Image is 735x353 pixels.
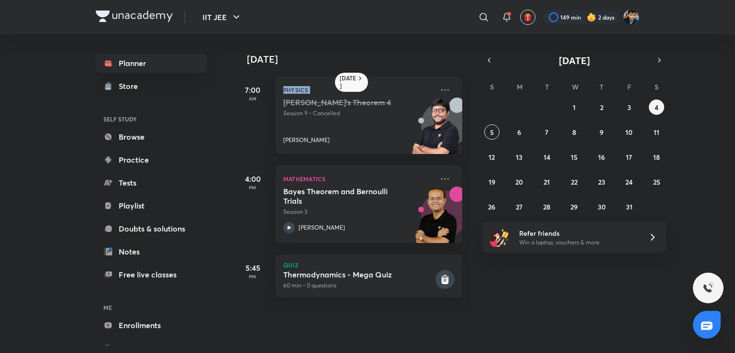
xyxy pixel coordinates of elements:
[572,128,576,137] abbr: October 8, 2025
[96,127,207,146] a: Browse
[626,202,633,211] abbr: October 31, 2025
[489,177,495,187] abbr: October 19, 2025
[626,153,632,162] abbr: October 17, 2025
[573,103,576,112] abbr: October 1, 2025
[627,103,631,112] abbr: October 3, 2025
[622,199,637,214] button: October 31, 2025
[490,82,494,91] abbr: Sunday
[519,228,637,238] h6: Refer friends
[512,199,527,214] button: October 27, 2025
[234,173,272,185] h5: 4:00
[96,196,207,215] a: Playlist
[283,281,434,290] p: 60 min • 0 questions
[544,153,550,162] abbr: October 14, 2025
[598,177,605,187] abbr: October 23, 2025
[484,174,500,189] button: October 19, 2025
[654,128,659,137] abbr: October 11, 2025
[410,187,462,253] img: unacademy
[571,177,578,187] abbr: October 22, 2025
[96,111,207,127] h6: SELF STUDY
[571,153,578,162] abbr: October 15, 2025
[559,54,590,67] span: [DATE]
[512,149,527,165] button: October 13, 2025
[544,177,550,187] abbr: October 21, 2025
[96,299,207,316] h6: ME
[496,54,653,67] button: [DATE]
[96,150,207,169] a: Practice
[516,202,523,211] abbr: October 27, 2025
[702,282,714,294] img: ttu
[655,103,658,112] abbr: October 4, 2025
[567,149,582,165] button: October 15, 2025
[283,270,434,279] h5: Thermodynamics - Mega Quiz
[517,128,521,137] abbr: October 6, 2025
[622,149,637,165] button: October 17, 2025
[119,80,144,92] div: Store
[283,84,434,96] p: Physics
[283,173,434,185] p: Mathematics
[567,174,582,189] button: October 22, 2025
[594,99,609,115] button: October 2, 2025
[594,174,609,189] button: October 23, 2025
[594,124,609,140] button: October 9, 2025
[283,109,434,118] p: Session 9 • Cancelled
[234,84,272,96] h5: 7:00
[598,202,606,211] abbr: October 30, 2025
[543,202,550,211] abbr: October 28, 2025
[622,99,637,115] button: October 3, 2025
[234,262,272,274] h5: 5:45
[545,128,548,137] abbr: October 7, 2025
[655,82,658,91] abbr: Saturday
[587,12,596,22] img: streak
[594,149,609,165] button: October 16, 2025
[234,274,272,279] p: PM
[653,153,660,162] abbr: October 18, 2025
[234,96,272,101] p: AM
[598,153,605,162] abbr: October 16, 2025
[489,153,495,162] abbr: October 12, 2025
[484,124,500,140] button: October 5, 2025
[96,11,173,24] a: Company Logo
[523,13,532,22] img: avatar
[516,153,523,162] abbr: October 13, 2025
[570,202,578,211] abbr: October 29, 2025
[488,202,495,211] abbr: October 26, 2025
[512,124,527,140] button: October 6, 2025
[649,174,664,189] button: October 25, 2025
[515,177,523,187] abbr: October 20, 2025
[625,128,633,137] abbr: October 10, 2025
[484,199,500,214] button: October 26, 2025
[96,316,207,335] a: Enrollments
[340,75,356,90] h6: [DATE]
[490,128,494,137] abbr: October 5, 2025
[649,99,664,115] button: October 4, 2025
[649,124,664,140] button: October 11, 2025
[283,187,402,206] h5: Bayes Theorem and Bernoulli Trials
[247,54,472,65] h4: [DATE]
[649,149,664,165] button: October 18, 2025
[283,208,434,216] p: Session 3
[622,124,637,140] button: October 10, 2025
[96,242,207,261] a: Notes
[567,199,582,214] button: October 29, 2025
[96,77,207,96] a: Store
[625,177,633,187] abbr: October 24, 2025
[96,265,207,284] a: Free live classes
[653,177,660,187] abbr: October 25, 2025
[600,128,603,137] abbr: October 9, 2025
[96,173,207,192] a: Tests
[622,174,637,189] button: October 24, 2025
[539,199,555,214] button: October 28, 2025
[600,103,603,112] abbr: October 2, 2025
[539,149,555,165] button: October 14, 2025
[234,185,272,190] p: PM
[519,238,637,247] p: Win a laptop, vouchers & more
[572,82,579,91] abbr: Wednesday
[567,124,582,140] button: October 8, 2025
[283,98,402,107] h5: Gauss's Theorem 4
[197,8,248,27] button: IIT JEE
[96,54,207,73] a: Planner
[567,99,582,115] button: October 1, 2025
[410,98,462,164] img: unacademy
[299,223,345,232] p: [PERSON_NAME]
